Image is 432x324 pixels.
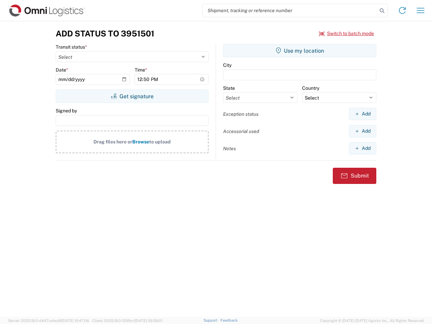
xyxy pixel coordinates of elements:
[132,139,149,144] span: Browse
[149,139,171,144] span: to upload
[223,44,376,57] button: Use my location
[56,89,209,103] button: Get signature
[302,85,319,91] label: Country
[319,28,374,39] button: Switch to batch mode
[56,108,77,114] label: Signed by
[56,67,68,73] label: Date
[202,4,377,17] input: Shipment, tracking or reference number
[135,319,162,323] span: [DATE] 09:39:01
[320,318,424,324] span: Copyright © [DATE]-[DATE] Agistix Inc., All Rights Reserved
[8,319,89,323] span: Server: 2025.19.0-d447cefac8f
[223,145,236,152] label: Notes
[349,108,376,120] button: Add
[223,128,259,134] label: Accessorial used
[223,62,232,68] label: City
[333,168,376,184] button: Submit
[135,67,147,73] label: Time
[93,139,132,144] span: Drag files here or
[56,44,87,50] label: Transit status
[92,319,162,323] span: Client: 2025.19.0-129fbcf
[223,85,235,91] label: State
[56,29,154,38] h3: Add Status to 3951501
[62,319,89,323] span: [DATE] 10:47:06
[223,111,259,117] label: Exception status
[349,142,376,155] button: Add
[349,125,376,137] button: Add
[204,318,220,322] a: Support
[220,318,238,322] a: Feedback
